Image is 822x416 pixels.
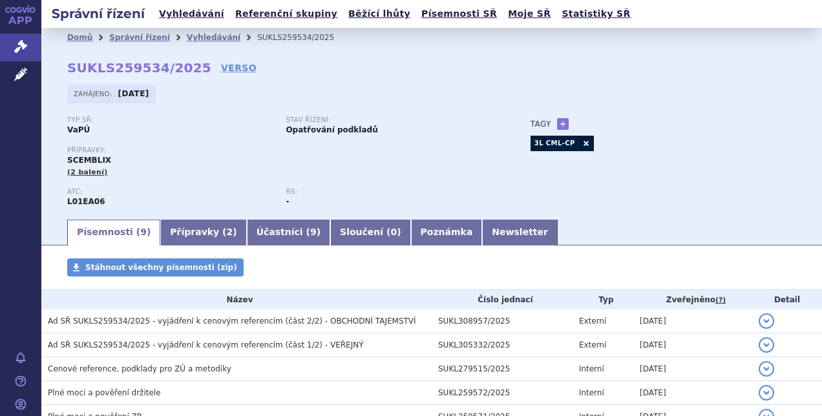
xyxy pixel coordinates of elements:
[48,317,416,326] span: Ad SŘ SUKLS259534/2025 - vyjádření k cenovým referencím (část 2/2) - OBCHODNÍ TAJEMSTVÍ
[579,317,606,326] span: Externí
[752,290,822,309] th: Detail
[67,33,92,42] a: Domů
[504,5,554,23] a: Moje SŘ
[67,220,160,245] a: Písemnosti (9)
[344,5,414,23] a: Běžící lhůty
[41,5,155,23] h2: Správní řízení
[411,220,483,245] a: Poznámka
[432,381,573,405] td: SUKL259572/2025
[67,168,108,176] span: (2 balení)
[432,309,573,333] td: SUKL308957/2025
[140,227,147,237] span: 9
[48,340,364,349] span: Ad SŘ SUKLS259534/2025 - vyjádření k cenovým referencím (část 1/2) - VEŘEJNÝ
[531,116,551,132] h3: Tagy
[579,340,606,349] span: Externí
[579,388,604,397] span: Interní
[227,227,233,237] span: 2
[221,61,257,74] a: VERSO
[330,220,410,245] a: Sloučení (0)
[633,381,752,405] td: [DATE]
[573,290,633,309] th: Typ
[432,290,573,309] th: Číslo jednací
[759,313,774,329] button: detail
[41,290,432,309] th: Název
[257,28,351,47] li: SUKLS259534/2025
[482,220,558,245] a: Newsletter
[310,227,317,237] span: 9
[67,147,505,154] p: Přípravky:
[67,116,273,124] p: Typ SŘ:
[633,333,752,357] td: [DATE]
[160,220,246,245] a: Přípravky (2)
[48,364,231,373] span: Cenové reference, podklady pro ZÚ a metodiky
[67,125,90,134] strong: VaPÚ
[118,89,149,98] strong: [DATE]
[633,309,752,333] td: [DATE]
[557,118,569,130] a: +
[155,5,228,23] a: Vyhledávání
[286,125,377,134] strong: Opatřování podkladů
[67,258,244,276] a: Stáhnout všechny písemnosti (zip)
[247,220,330,245] a: Účastníci (9)
[187,33,240,42] a: Vyhledávání
[67,188,273,196] p: ATC:
[715,296,726,305] abbr: (?)
[759,337,774,353] button: detail
[759,385,774,400] button: detail
[74,88,114,99] span: Zahájeno:
[579,364,604,373] span: Interní
[67,197,105,206] strong: ASCIMINIB
[432,333,573,357] td: SUKL305332/2025
[67,60,211,76] strong: SUKLS259534/2025
[759,361,774,377] button: detail
[231,5,341,23] a: Referenční skupiny
[417,5,501,23] a: Písemnosti SŘ
[286,116,491,124] p: Stav řízení:
[48,388,161,397] span: Plné moci a pověření držitele
[109,33,170,42] a: Správní řízení
[633,290,752,309] th: Zveřejněno
[390,227,397,237] span: 0
[85,263,237,272] span: Stáhnout všechny písemnosti (zip)
[633,357,752,381] td: [DATE]
[286,188,491,196] p: RS:
[67,156,111,165] span: SCEMBLIX
[432,357,573,381] td: SUKL279515/2025
[286,197,289,206] strong: -
[531,136,578,151] a: 3L CML-CP
[558,5,634,23] a: Statistiky SŘ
